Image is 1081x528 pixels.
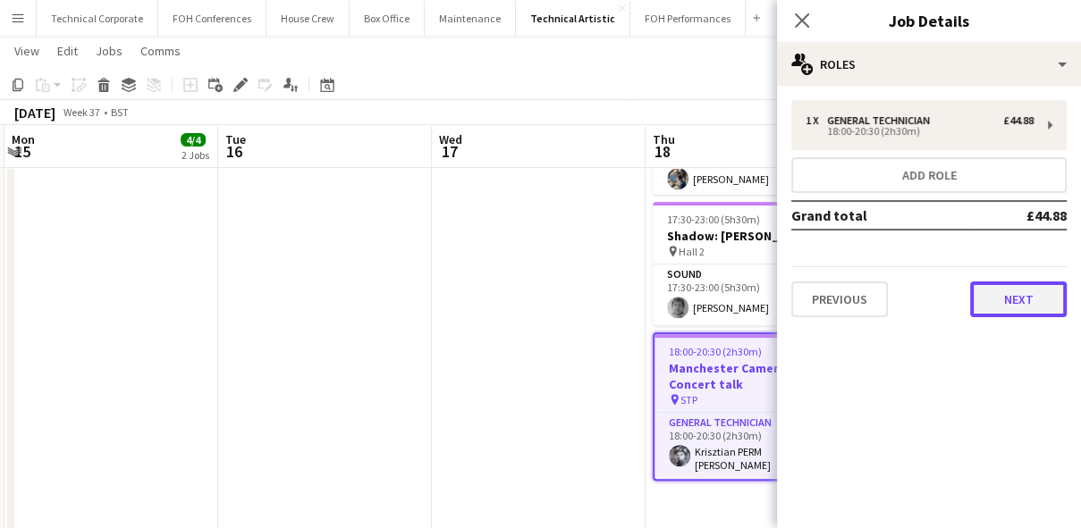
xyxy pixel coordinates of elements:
[667,213,760,226] span: 17:30-23:00 (5h30m)
[350,1,425,36] button: Box Office
[158,1,266,36] button: FOH Conferences
[650,141,675,162] span: 18
[223,141,246,162] span: 16
[806,114,827,127] div: 1 x
[225,131,246,147] span: Tue
[140,43,181,59] span: Comms
[653,264,853,325] app-card-role: Sound1/117:30-23:00 (5h30m)[PERSON_NAME]
[777,43,1081,86] div: Roles
[827,114,937,127] div: General Technician
[9,141,35,162] span: 15
[436,141,462,162] span: 17
[655,360,851,392] h3: Manchester Camerata: Pre-Concert talk
[791,201,970,230] td: Grand total
[653,131,675,147] span: Thu
[630,1,746,36] button: FOH Performances
[791,281,888,317] button: Previous
[679,245,705,258] span: Hall 2
[181,133,206,147] span: 4/4
[57,43,78,59] span: Edit
[12,131,35,147] span: Mon
[7,39,46,63] a: View
[516,1,630,36] button: Technical Artistic
[680,393,697,406] span: STP
[96,43,122,59] span: Jobs
[1003,114,1034,127] div: £44.88
[653,332,853,481] app-job-card: 18:00-20:30 (2h30m)1/1Manchester Camerata: Pre-Concert talk STP1 RoleGeneral Technician1/118:00-2...
[14,104,55,122] div: [DATE]
[59,105,104,119] span: Week 37
[777,9,1081,32] h3: Job Details
[970,201,1067,230] td: £44.88
[653,202,853,325] app-job-card: 17:30-23:00 (5h30m)1/1Shadow: [PERSON_NAME] Hall 21 RoleSound1/117:30-23:00 (5h30m)[PERSON_NAME]
[111,105,129,119] div: BST
[653,228,853,244] h3: Shadow: [PERSON_NAME]
[425,1,516,36] button: Maintenance
[806,127,1034,136] div: 18:00-20:30 (2h30m)
[439,131,462,147] span: Wed
[791,157,1067,193] button: Add role
[970,281,1067,317] button: Next
[133,39,188,63] a: Comms
[89,39,130,63] a: Jobs
[182,148,209,162] div: 2 Jobs
[655,413,851,479] app-card-role: General Technician1/118:00-20:30 (2h30m)Krisztian PERM [PERSON_NAME]
[37,1,158,36] button: Technical Corporate
[50,39,85,63] a: Edit
[669,345,762,358] span: 18:00-20:30 (2h30m)
[14,43,39,59] span: View
[266,1,350,36] button: House Crew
